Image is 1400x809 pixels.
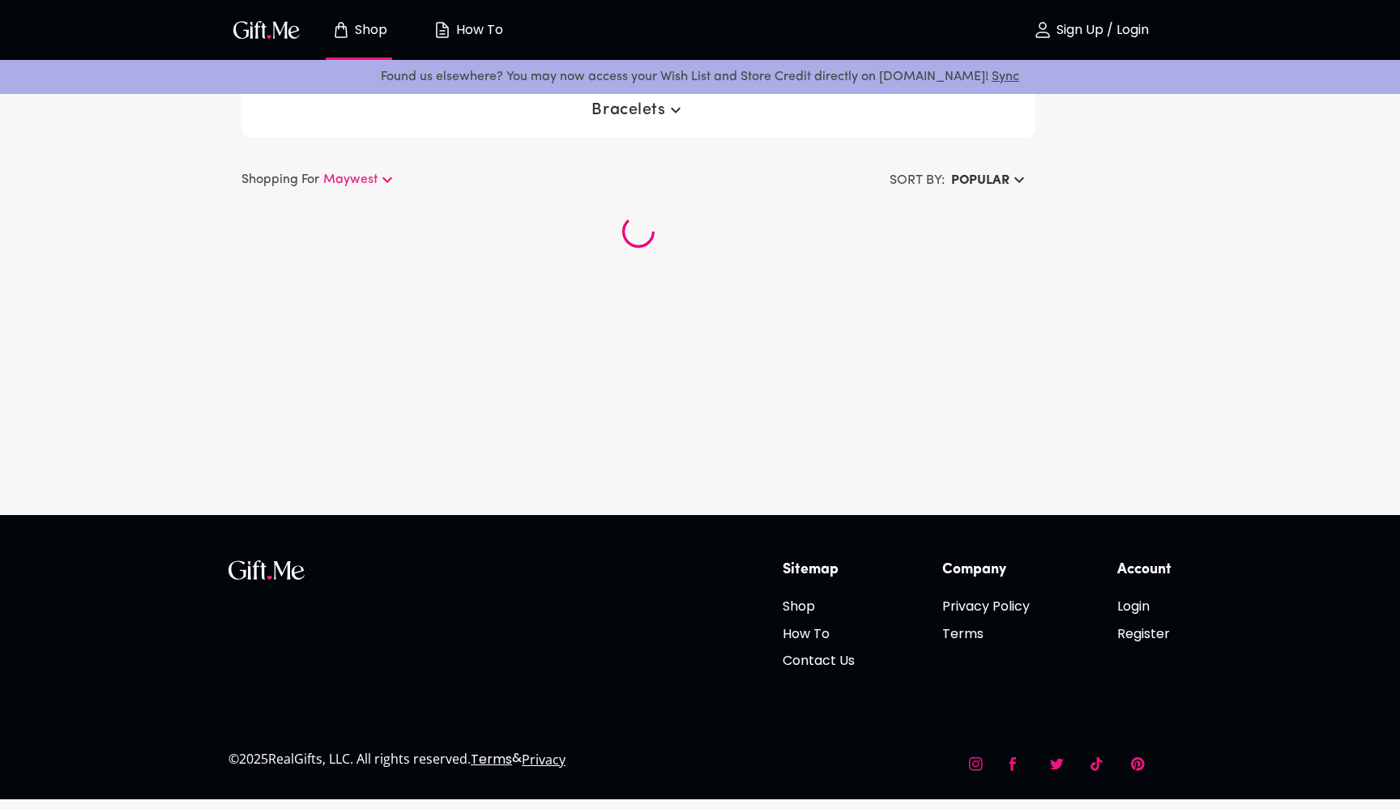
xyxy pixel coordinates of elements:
[1117,624,1172,644] h6: Register
[433,20,452,40] img: how-to.svg
[585,96,691,125] button: Bracelets
[512,749,522,783] p: &
[942,560,1030,580] h6: Company
[942,596,1030,616] h6: Privacy Policy
[323,170,378,189] p: Maywest
[945,166,1035,195] button: Popular
[228,748,471,769] p: © 2025 RealGifts, LLC. All rights reserved.
[992,70,1019,83] a: Sync
[228,20,305,40] button: GiftMe Logo
[452,23,503,37] p: How To
[1052,23,1149,37] p: Sign Up / Login
[783,650,855,671] h6: Contact Us
[241,170,319,189] p: Shopping For
[1117,560,1172,580] h6: Account
[942,624,1030,644] h6: Terms
[314,4,403,56] button: Store page
[471,750,512,769] a: Terms
[951,171,1009,190] h6: Popular
[783,624,855,644] h6: How To
[1009,4,1172,56] button: Sign Up / Login
[1117,596,1172,616] h6: Login
[423,4,512,56] button: How To
[783,560,855,580] h6: Sitemap
[228,560,305,580] img: GiftMe Logo
[522,751,566,769] a: Privacy
[230,18,303,41] img: GiftMe Logo
[351,23,387,37] p: Shop
[783,596,855,616] h6: Shop
[591,100,685,120] span: Bracelets
[13,66,1387,87] p: Found us elsewhere? You may now access your Wish List and Store Credit directly on [DOMAIN_NAME]!
[890,171,945,190] h6: SORT BY:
